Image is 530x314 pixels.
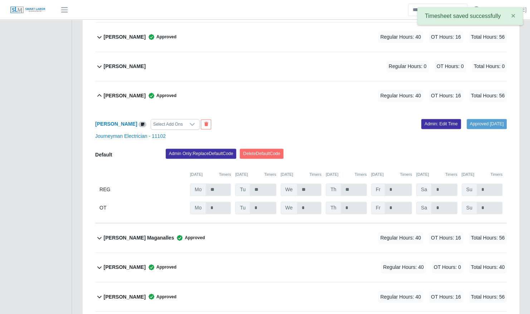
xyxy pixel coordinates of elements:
[95,223,507,252] button: [PERSON_NAME] Maganalles Approved Regular Hours: 40 OT Hours: 16 Total Hours: 56
[490,172,502,178] button: Timers
[429,90,463,102] span: OT Hours: 16
[326,202,341,214] span: Th
[485,6,526,14] a: [PERSON_NAME]
[432,261,463,273] span: OT Hours: 0
[416,172,457,178] div: [DATE]
[95,52,507,81] button: [PERSON_NAME] Regular Hours: 0 OT Hours: 0 Total Hours: 0
[467,119,507,129] a: Approved [DATE]
[469,291,507,303] span: Total Hours: 56
[104,234,174,242] b: [PERSON_NAME] Maganalles
[416,202,432,214] span: Sa
[378,291,423,303] span: Regular Hours: 40
[190,183,206,196] span: Mo
[95,121,137,127] a: [PERSON_NAME]
[469,31,507,43] span: Total Hours: 56
[146,293,176,300] span: Approved
[469,90,507,102] span: Total Hours: 56
[104,264,146,271] b: [PERSON_NAME]
[235,202,250,214] span: Tu
[371,202,385,214] span: Fr
[429,291,463,303] span: OT Hours: 16
[469,261,507,273] span: Total Hours: 40
[281,172,321,178] div: [DATE]
[146,264,176,271] span: Approved
[10,6,46,14] img: SLM Logo
[429,31,463,43] span: OT Hours: 16
[99,202,186,214] div: OT
[235,183,250,196] span: Tu
[462,202,477,214] span: Su
[190,172,231,178] div: [DATE]
[99,183,186,196] div: REG
[371,183,385,196] span: Fr
[472,61,507,72] span: Total Hours: 0
[104,63,146,70] b: [PERSON_NAME]
[95,23,507,52] button: [PERSON_NAME] Approved Regular Hours: 40 OT Hours: 16 Total Hours: 56
[95,81,507,110] button: [PERSON_NAME] Approved Regular Hours: 40 OT Hours: 16 Total Hours: 56
[104,293,146,300] b: [PERSON_NAME]
[469,232,507,244] span: Total Hours: 56
[416,183,432,196] span: Sa
[281,183,297,196] span: We
[104,33,146,41] b: [PERSON_NAME]
[462,183,477,196] span: Su
[264,172,276,178] button: Timers
[201,119,211,129] button: End Worker & Remove from the Timesheet
[378,31,423,43] span: Regular Hours: 40
[151,119,185,129] div: Select Add Ons
[95,133,166,139] a: Journeyman Electrician - 11102
[429,232,463,244] span: OT Hours: 16
[146,92,176,99] span: Approved
[146,33,176,40] span: Approved
[355,172,367,178] button: Timers
[309,172,321,178] button: Timers
[138,121,146,127] a: View/Edit Notes
[434,61,466,72] span: OT Hours: 0
[219,172,231,178] button: Timers
[381,261,426,273] span: Regular Hours: 40
[326,172,366,178] div: [DATE]
[386,61,429,72] span: Regular Hours: 0
[166,149,237,159] button: Admin Only:ReplaceDefaultCode
[95,152,112,158] b: Default
[417,7,523,25] div: Timesheet saved successfully
[190,202,206,214] span: Mo
[240,149,283,159] button: DeleteDefaultCode
[326,183,341,196] span: Th
[174,234,205,241] span: Approved
[421,119,461,129] a: Admin: Edit Time
[511,11,515,20] span: ×
[235,172,276,178] div: [DATE]
[378,90,423,102] span: Regular Hours: 40
[104,92,146,100] b: [PERSON_NAME]
[462,172,502,178] div: [DATE]
[445,172,457,178] button: Timers
[95,253,507,282] button: [PERSON_NAME] Approved Regular Hours: 40 OT Hours: 0 Total Hours: 40
[400,172,412,178] button: Timers
[281,202,297,214] span: We
[378,232,423,244] span: Regular Hours: 40
[95,282,507,311] button: [PERSON_NAME] Approved Regular Hours: 40 OT Hours: 16 Total Hours: 56
[371,172,412,178] div: [DATE]
[408,4,467,16] input: Search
